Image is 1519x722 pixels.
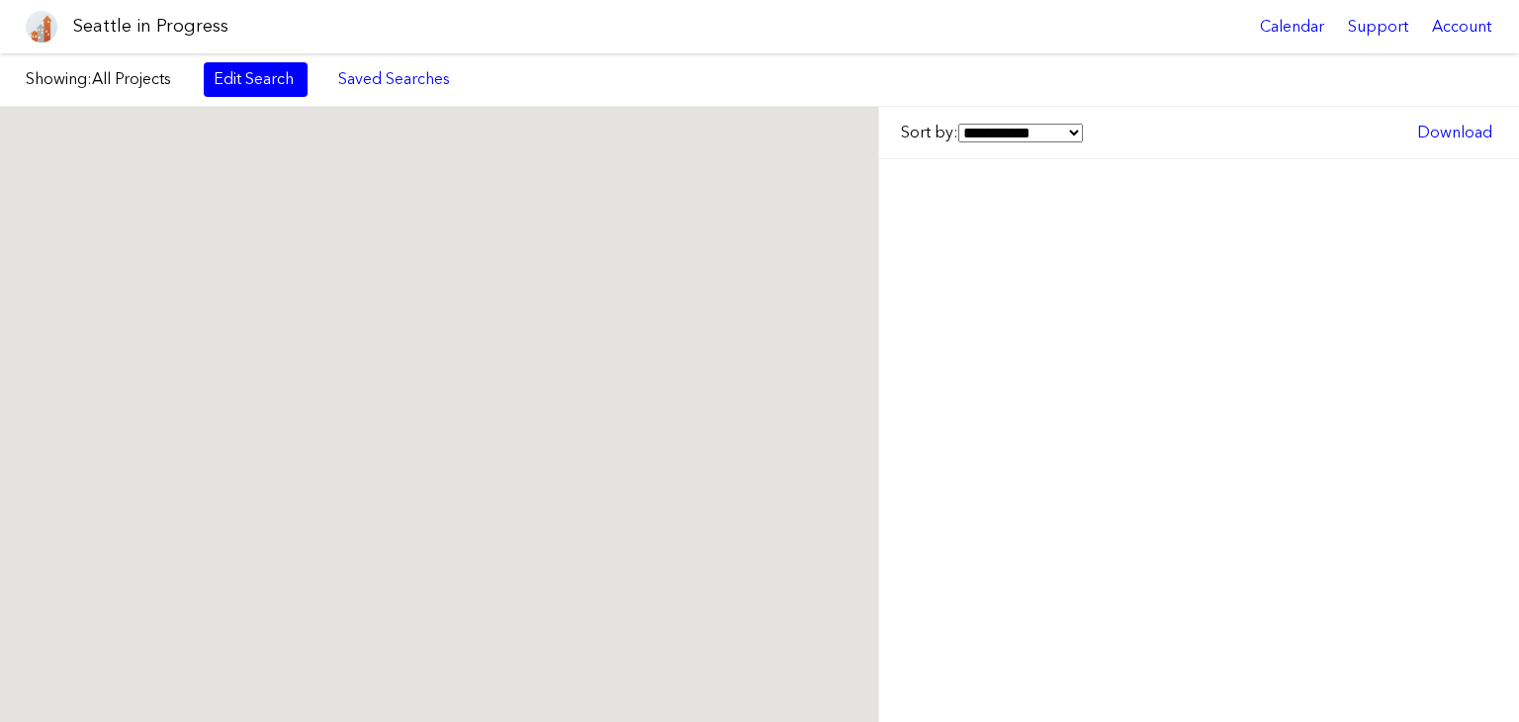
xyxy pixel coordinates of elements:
[958,124,1083,142] select: Sort by:
[1407,116,1502,149] a: Download
[26,68,184,90] label: Showing:
[327,62,461,96] a: Saved Searches
[26,11,57,43] img: favicon-96x96.png
[204,62,308,96] a: Edit Search
[901,122,1083,143] label: Sort by:
[92,69,171,88] span: All Projects
[73,14,228,39] h1: Seattle in Progress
